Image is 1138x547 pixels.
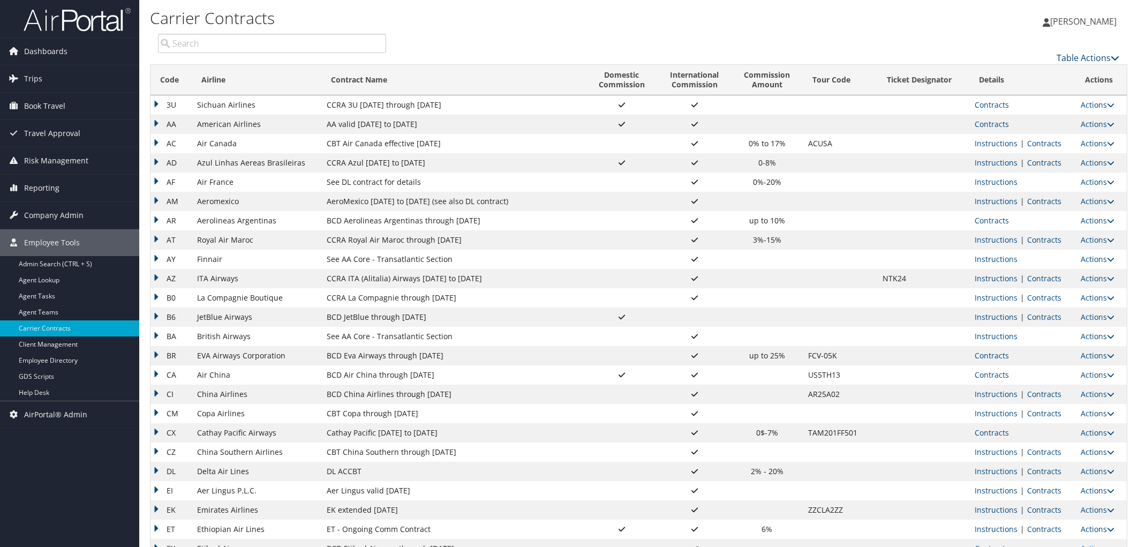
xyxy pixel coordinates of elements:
[24,38,67,65] span: Dashboards
[321,481,586,500] td: Aer Lingus valid [DATE]
[192,462,321,481] td: Delta Air Lines
[1027,485,1061,496] a: View Contracts
[321,230,586,250] td: CCRA Royal Air Maroc through [DATE]
[150,173,192,192] td: AF
[192,153,321,173] td: Azul Linhas Aereas Brasileiras
[192,423,321,443] td: Cathay Pacific Airways
[150,153,192,173] td: AD
[975,350,1009,361] a: View Contracts
[975,273,1018,283] a: View Ticketing Instructions
[1081,312,1114,322] a: Actions
[975,370,1009,380] a: View Contracts
[150,7,802,29] h1: Carrier Contracts
[975,428,1009,438] a: View Contracts
[732,462,803,481] td: 2% - 20%
[1081,273,1114,283] a: Actions
[1081,215,1114,226] a: Actions
[1018,293,1027,303] span: |
[321,269,586,288] td: CCRA ITA (Alitalia) Airways [DATE] to [DATE]
[1081,177,1114,187] a: Actions
[321,173,586,192] td: See DL contract for details
[321,443,586,462] td: CBT China Southern through [DATE]
[975,235,1018,245] a: View Ticketing Instructions
[150,462,192,481] td: DL
[877,65,969,95] th: Ticket Designator: activate to sort column ascending
[1081,485,1114,496] a: Actions
[975,312,1018,322] a: View Ticketing Instructions
[321,134,586,153] td: CBT Air Canada effective [DATE]
[150,346,192,365] td: BR
[321,500,586,520] td: EK extended [DATE]
[975,100,1009,110] a: View Contracts
[1018,408,1027,418] span: |
[732,65,803,95] th: CommissionAmount: activate to sort column ascending
[150,308,192,327] td: B6
[321,346,586,365] td: BCD Eva Airways through [DATE]
[1081,331,1114,341] a: Actions
[321,462,586,481] td: DL ACCBT
[150,481,192,500] td: EI
[1027,158,1061,168] a: View Contracts
[803,65,878,95] th: Tour Code: activate to sort column ascending
[975,158,1018,168] a: View Ticketing Instructions
[1081,524,1114,534] a: Actions
[192,95,321,115] td: Sichuan Airlines
[192,520,321,539] td: Ethiopian Air Lines
[732,520,803,539] td: 6%
[1050,16,1117,27] span: [PERSON_NAME]
[975,177,1018,187] a: View Ticketing Instructions
[321,520,586,539] td: ET - Ongoing Comm Contract
[1027,447,1061,457] a: View Contracts
[732,230,803,250] td: 3%-15%
[1018,389,1027,399] span: |
[1081,505,1114,515] a: Actions
[150,500,192,520] td: EK
[321,423,586,443] td: Cathay Pacific [DATE] to [DATE]
[192,269,321,288] td: ITA Airways
[1081,100,1114,110] a: Actions
[975,254,1018,264] a: View Ticketing Instructions
[1018,273,1027,283] span: |
[975,408,1018,418] a: View Ticketing Instructions
[1081,389,1114,399] a: Actions
[24,175,59,201] span: Reporting
[732,423,803,443] td: 0$-7%
[1018,158,1027,168] span: |
[321,308,586,327] td: BCD JetBlue through [DATE]
[192,500,321,520] td: Emirates Airlines
[150,423,192,443] td: CX
[1027,524,1061,534] a: View Contracts
[975,331,1018,341] a: View Ticketing Instructions
[150,269,192,288] td: AZ
[1018,485,1027,496] span: |
[192,404,321,423] td: Copa Airlines
[192,308,321,327] td: JetBlue Airways
[192,230,321,250] td: Royal Air Maroc
[24,401,87,428] span: AirPortal® Admin
[732,346,803,365] td: up to 25%
[192,443,321,462] td: China Southern Airlines
[1027,138,1061,148] a: View Contracts
[1081,119,1114,129] a: Actions
[321,153,586,173] td: CCRA Azul [DATE] to [DATE]
[321,250,586,269] td: See AA Core - Transatlantic Section
[1027,273,1061,283] a: View Contracts
[657,65,731,95] th: InternationalCommission: activate to sort column ascending
[975,293,1018,303] a: View Ticketing Instructions
[192,288,321,308] td: La Compagnie Boutique
[975,505,1018,515] a: View Ticketing Instructions
[150,95,192,115] td: 3U
[192,211,321,230] td: Aerolineas Argentinas
[192,192,321,211] td: Aeromexico
[321,385,586,404] td: BCD China Airlines through [DATE]
[24,120,80,147] span: Travel Approval
[1081,447,1114,457] a: Actions
[1018,505,1027,515] span: |
[150,443,192,462] td: CZ
[150,230,192,250] td: AT
[803,423,878,443] td: TAM201FF501
[150,192,192,211] td: AM
[1018,138,1027,148] span: |
[1027,235,1061,245] a: View Contracts
[150,115,192,134] td: AA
